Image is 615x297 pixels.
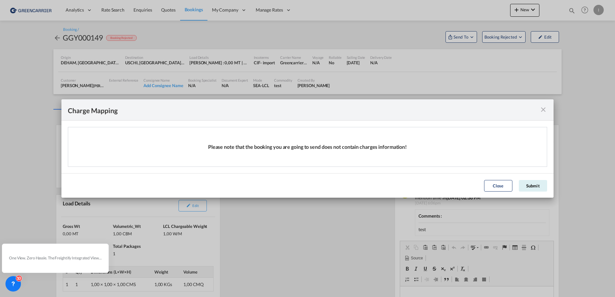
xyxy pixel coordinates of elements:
[61,99,554,198] md-dialog: Please note ...
[539,106,547,113] md-icon: icon-close fg-AAA8AD cursor
[68,106,118,114] div: Charge Mapping
[68,127,547,166] div: Please note that the booking you are going to send does not contain charges information!
[519,180,547,192] button: Submit
[484,180,512,192] button: Close
[6,6,147,13] body: Editor, editor2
